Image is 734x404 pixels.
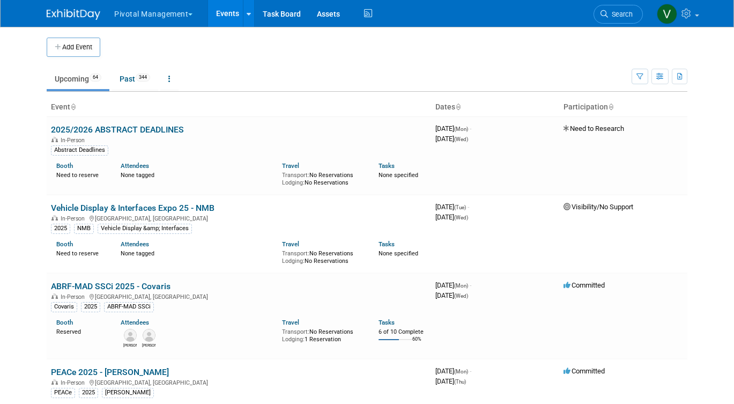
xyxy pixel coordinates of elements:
div: Need to reserve [56,248,105,258]
span: In-Person [61,379,88,386]
div: [PERSON_NAME] [102,388,154,398]
div: 6 of 10 Complete [379,328,427,336]
div: [GEOGRAPHIC_DATA], [GEOGRAPHIC_DATA] [51,292,427,300]
div: Reserved [56,326,105,336]
span: 64 [90,74,101,82]
span: 344 [136,74,150,82]
a: Attendees [121,319,149,326]
span: Lodging: [282,258,305,265]
span: [DATE] [435,124,471,133]
a: Past344 [112,69,158,89]
div: Vehicle Display &amp; Interfaces [98,224,192,233]
span: (Mon) [454,369,468,374]
a: Search [594,5,643,24]
a: 2025/2026 ABSTRACT DEADLINES [51,124,184,135]
span: Lodging: [282,336,305,343]
a: Tasks [379,319,395,326]
span: Committed [564,281,605,289]
span: (Wed) [454,215,468,221]
img: In-Person Event [51,215,58,221]
span: (Mon) [454,283,468,289]
span: Committed [564,367,605,375]
a: Attendees [121,162,149,170]
span: - [468,203,469,211]
div: 2025 [79,388,98,398]
div: Sujash Chatterjee [142,342,155,348]
img: Valerie Weld [657,4,677,24]
a: Travel [282,162,299,170]
div: [GEOGRAPHIC_DATA], [GEOGRAPHIC_DATA] [51,214,427,222]
div: 2025 [51,224,70,233]
span: Need to Research [564,124,624,133]
span: - [470,281,471,289]
a: Tasks [379,162,395,170]
div: Abstract Deadlines [51,145,108,155]
div: No Reservations No Reservations [282,248,362,265]
span: [DATE] [435,281,471,289]
span: Transport: [282,328,309,335]
span: (Wed) [454,136,468,142]
a: Booth [56,162,73,170]
a: Vehicle Display & Interfaces Expo 25 - NMB [51,203,214,213]
span: (Thu) [454,379,466,385]
div: None tagged [121,170,273,179]
a: Travel [282,319,299,326]
a: Sort by Event Name [70,102,76,111]
a: Booth [56,240,73,248]
span: Transport: [282,172,309,179]
span: In-Person [61,215,88,222]
span: None specified [379,250,418,257]
span: [DATE] [435,367,471,375]
span: Lodging: [282,179,305,186]
span: (Mon) [454,126,468,132]
span: None specified [379,172,418,179]
span: [DATE] [435,291,468,299]
div: 2025 [81,302,100,312]
a: Booth [56,319,73,326]
span: Search [608,10,633,18]
span: Visibility/No Support [564,203,633,211]
div: ABRF-MAD SSCi [104,302,154,312]
div: No Reservations 1 Reservation [282,326,362,343]
a: Travel [282,240,299,248]
a: PEACe 2025 - [PERSON_NAME] [51,367,169,377]
span: (Wed) [454,293,468,299]
div: No Reservations No Reservations [282,170,362,186]
a: Tasks [379,240,395,248]
th: Event [47,98,431,116]
div: NMB [74,224,94,233]
button: Add Event [47,38,100,57]
img: In-Person Event [51,379,58,385]
div: [GEOGRAPHIC_DATA], [GEOGRAPHIC_DATA] [51,378,427,386]
img: Melissa Gabello [124,329,137,342]
span: Transport: [282,250,309,257]
a: Attendees [121,240,149,248]
span: - [470,367,471,375]
span: - [470,124,471,133]
div: Need to reserve [56,170,105,179]
img: In-Person Event [51,293,58,299]
span: [DATE] [435,377,466,385]
div: PEACe [51,388,75,398]
th: Participation [559,98,687,116]
img: Sujash Chatterjee [143,329,155,342]
span: In-Person [61,293,88,300]
div: Covaris [51,302,77,312]
th: Dates [431,98,559,116]
a: Upcoming64 [47,69,109,89]
a: ABRF-MAD SSCi 2025 - Covaris [51,281,170,291]
div: None tagged [121,248,273,258]
a: Sort by Participation Type [608,102,613,111]
img: ExhibitDay [47,9,100,20]
span: [DATE] [435,213,468,221]
span: (Tue) [454,204,466,210]
span: In-Person [61,137,88,144]
span: [DATE] [435,203,469,211]
img: In-Person Event [51,137,58,142]
span: [DATE] [435,135,468,143]
td: 60% [412,336,421,351]
div: Melissa Gabello [123,342,137,348]
a: Sort by Start Date [455,102,461,111]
